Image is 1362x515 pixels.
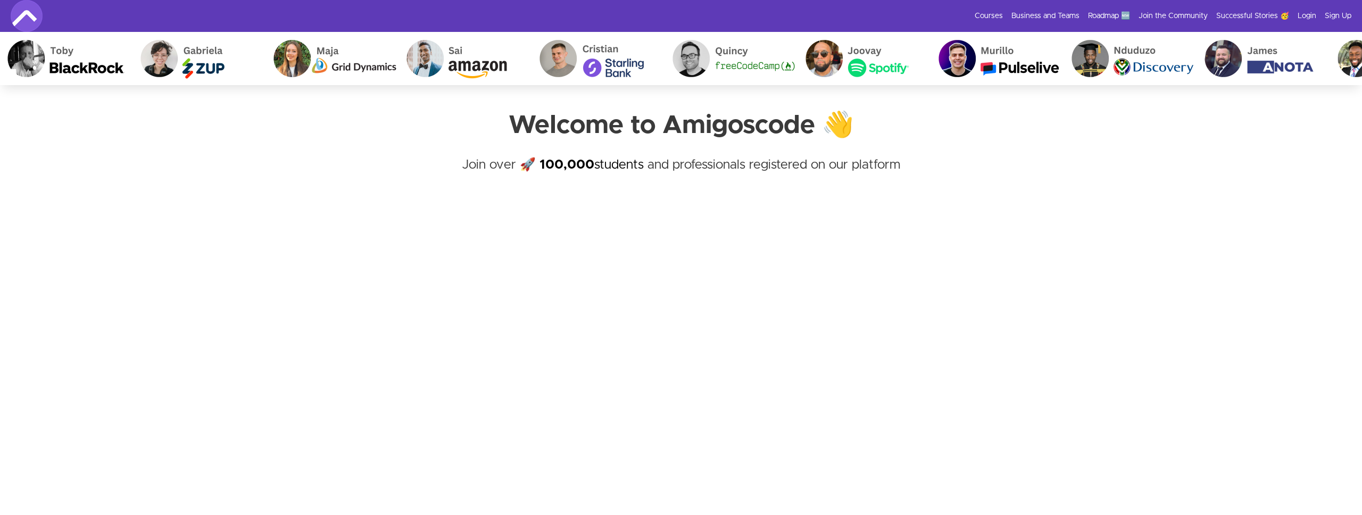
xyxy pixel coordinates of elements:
[256,32,389,85] img: Maja
[975,11,1003,21] a: Courses
[123,32,256,85] img: Gabriela
[1088,11,1130,21] a: Roadmap 🆕
[655,32,788,85] img: Quincy
[539,159,594,171] strong: 100,000
[788,32,921,85] img: Joovay
[1216,11,1289,21] a: Successful Stories 🥳
[522,32,655,85] img: Cristian
[1054,32,1187,85] img: Nduduzo
[509,113,854,138] strong: Welcome to Amigoscode 👋
[921,32,1054,85] img: Murillo
[1187,32,1320,85] img: James
[1298,11,1316,21] a: Login
[1325,11,1351,21] a: Sign Up
[1139,11,1208,21] a: Join the Community
[389,32,522,85] img: Sai
[539,159,644,171] a: 100,000students
[1011,11,1079,21] a: Business and Teams
[426,155,936,194] h4: Join over 🚀 and professionals registered on our platform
